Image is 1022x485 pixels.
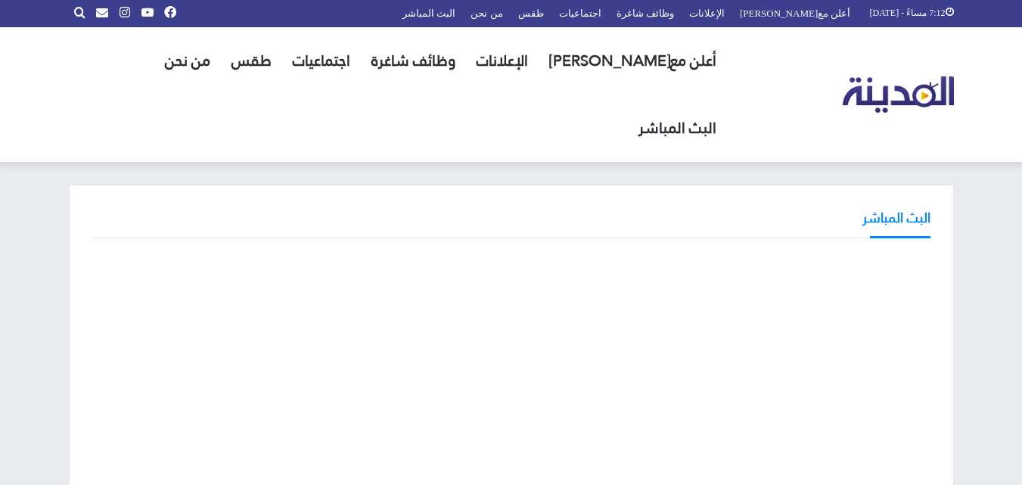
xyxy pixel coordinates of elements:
[843,76,954,113] img: تلفزيون المدينة
[539,27,727,95] a: أعلن مع[PERSON_NAME]
[466,27,539,95] a: الإعلانات
[282,27,361,95] a: اجتماعيات
[221,27,282,95] a: طقس
[628,95,727,162] a: البث المباشر
[154,27,221,95] a: من نحن
[361,27,466,95] a: وظائف شاغرة
[862,208,930,227] h3: البث المباشر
